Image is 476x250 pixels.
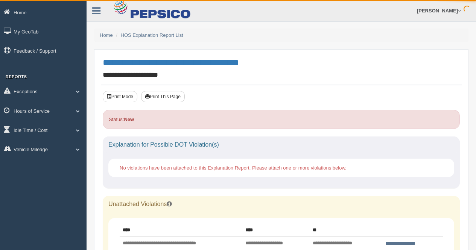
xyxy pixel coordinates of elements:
[103,110,460,129] div: Status:
[103,136,460,153] div: Explanation for Possible DOT Violation(s)
[124,117,134,122] strong: New
[103,91,137,102] button: Print Mode
[121,32,183,38] a: HOS Explanation Report List
[120,165,347,171] span: No violations have been attached to this Explanation Report. Please attach one or more violations...
[103,196,460,212] div: Unattached Violations
[100,32,113,38] a: Home
[141,91,185,102] button: Print This Page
